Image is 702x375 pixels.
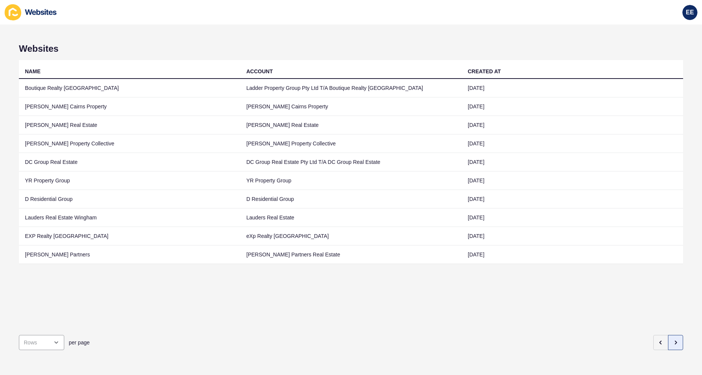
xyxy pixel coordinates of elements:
td: Boutique Realty [GEOGRAPHIC_DATA] [19,79,240,97]
div: open menu [19,335,64,350]
td: Lauders Real Estate [240,208,462,227]
td: EXP Realty [GEOGRAPHIC_DATA] [19,227,240,245]
div: CREATED AT [468,68,501,75]
td: Lauders Real Estate Wingham [19,208,240,227]
td: DC Group Real Estate [19,153,240,171]
td: [DATE] [462,190,683,208]
td: [PERSON_NAME] Property Collective [240,134,462,153]
td: Ladder Property Group Pty Ltd T/A Boutique Realty [GEOGRAPHIC_DATA] [240,79,462,97]
td: YR Property Group [19,171,240,190]
td: [PERSON_NAME] Cairns Property [19,97,240,116]
td: [PERSON_NAME] Cairns Property [240,97,462,116]
td: D Residential Group [19,190,240,208]
td: [DATE] [462,171,683,190]
td: [PERSON_NAME] Real Estate [19,116,240,134]
td: D Residential Group [240,190,462,208]
td: eXp Realty [GEOGRAPHIC_DATA] [240,227,462,245]
div: ACCOUNT [246,68,273,75]
td: [DATE] [462,134,683,153]
td: [DATE] [462,153,683,171]
td: [DATE] [462,79,683,97]
td: [DATE] [462,245,683,264]
td: [DATE] [462,208,683,227]
td: [PERSON_NAME] Property Collective [19,134,240,153]
h1: Websites [19,43,683,54]
span: per page [69,339,90,346]
td: [PERSON_NAME] Partners [19,245,240,264]
td: YR Property Group [240,171,462,190]
td: [DATE] [462,97,683,116]
td: [PERSON_NAME] Real Estate [240,116,462,134]
td: [DATE] [462,227,683,245]
span: EE [686,9,694,16]
td: [PERSON_NAME] Partners Real Estate [240,245,462,264]
div: NAME [25,68,40,75]
td: DC Group Real Estate Pty Ltd T/A DC Group Real Estate [240,153,462,171]
td: [DATE] [462,116,683,134]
